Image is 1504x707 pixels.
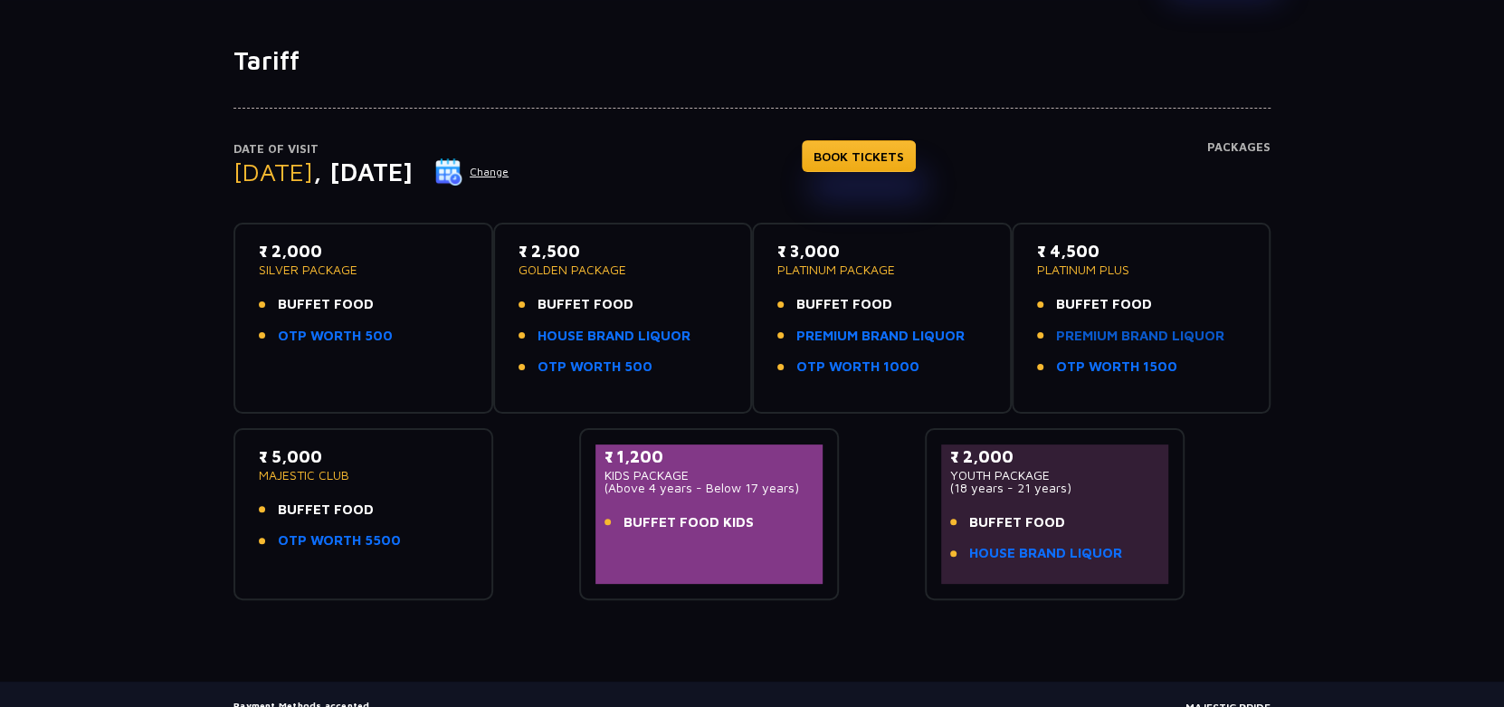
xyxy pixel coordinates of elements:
a: HOUSE BRAND LIQUOR [538,326,690,347]
a: PREMIUM BRAND LIQUOR [1056,326,1224,347]
span: BUFFET FOOD [1056,294,1152,315]
p: SILVER PACKAGE [259,263,468,276]
span: , [DATE] [313,157,413,186]
a: HOUSE BRAND LIQUOR [969,543,1122,564]
p: ₹ 1,200 [604,444,814,469]
a: OTP WORTH 1000 [796,357,919,377]
p: ₹ 3,000 [777,239,986,263]
p: ₹ 2,000 [950,444,1159,469]
p: ₹ 2,000 [259,239,468,263]
a: OTP WORTH 1500 [1056,357,1177,377]
p: PLATINUM PLUS [1037,263,1246,276]
h4: Packages [1207,140,1271,205]
p: Date of Visit [233,140,509,158]
p: ₹ 4,500 [1037,239,1246,263]
a: OTP WORTH 5500 [278,530,401,551]
p: ₹ 2,500 [519,239,728,263]
h1: Tariff [233,45,1271,76]
span: BUFFET FOOD [969,512,1065,533]
p: (Above 4 years - Below 17 years) [604,482,814,494]
p: GOLDEN PACKAGE [519,263,728,276]
span: BUFFET FOOD [278,294,374,315]
button: Change [434,158,509,186]
a: BOOK TICKETS [802,140,916,172]
a: OTP WORTH 500 [278,326,393,347]
span: [DATE] [233,157,313,186]
p: YOUTH PACKAGE [950,469,1159,482]
span: BUFFET FOOD [278,500,374,521]
span: BUFFET FOOD KIDS [623,512,754,533]
span: BUFFET FOOD [796,294,892,315]
a: OTP WORTH 500 [538,357,652,377]
a: PREMIUM BRAND LIQUOR [796,326,965,347]
span: BUFFET FOOD [538,294,633,315]
p: MAJESTIC CLUB [259,469,468,482]
p: KIDS PACKAGE [604,469,814,482]
p: ₹ 5,000 [259,444,468,469]
p: (18 years - 21 years) [950,482,1159,494]
p: PLATINUM PACKAGE [777,263,986,276]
